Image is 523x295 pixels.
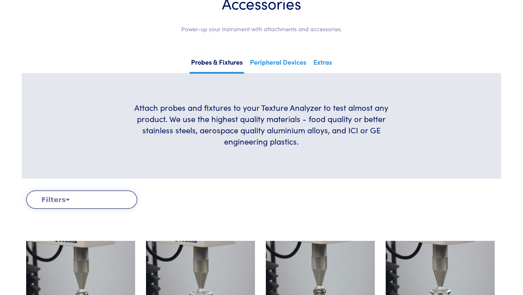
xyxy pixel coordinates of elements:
p: Power-up your instrument with attachments and accessories. [44,24,479,34]
a: Extras [312,56,333,72]
h6: Attach probes and fixtures to your Texture Analyzer to test almost any product. We use the highes... [125,102,397,147]
a: Probes & Fixtures [190,56,244,74]
a: Peripheral Devices [248,56,308,72]
button: Filters [26,190,137,209]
